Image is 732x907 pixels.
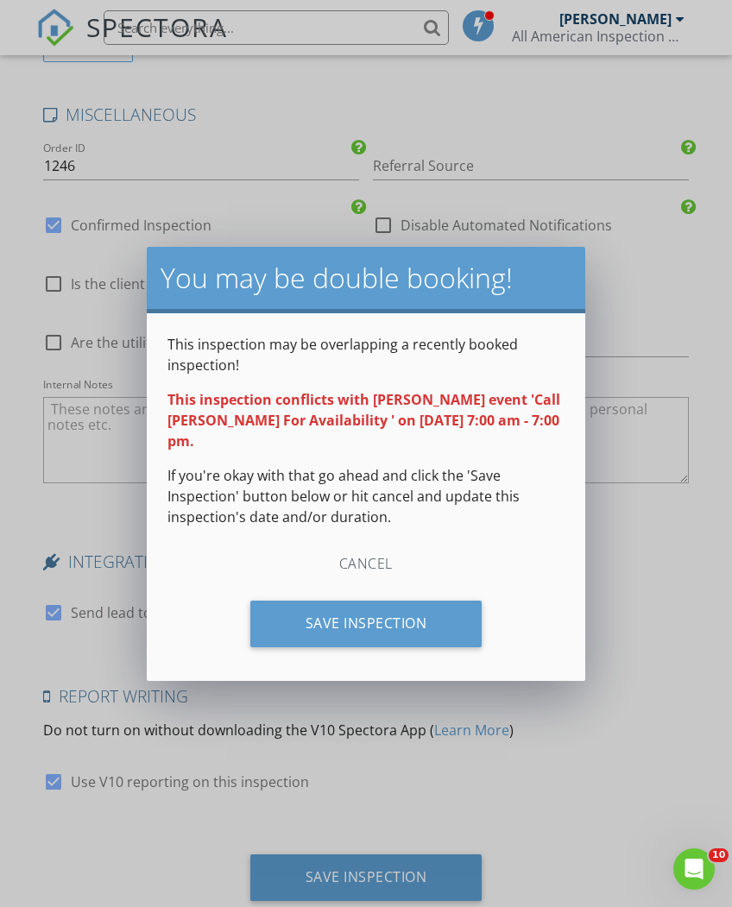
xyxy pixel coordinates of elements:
p: If you're okay with that go ahead and click the 'Save Inspection' button below or hit cancel and ... [167,465,565,527]
iframe: Intercom live chat [673,848,715,890]
div: Cancel [284,541,448,588]
h2: You may be double booking! [161,261,572,295]
p: This inspection may be overlapping a recently booked inspection! [167,334,565,375]
strong: This inspection conflicts with [PERSON_NAME] event 'Call [PERSON_NAME] For Availability ' on [DAT... [167,390,560,450]
span: 10 [709,848,729,862]
div: Save Inspection [250,601,483,647]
